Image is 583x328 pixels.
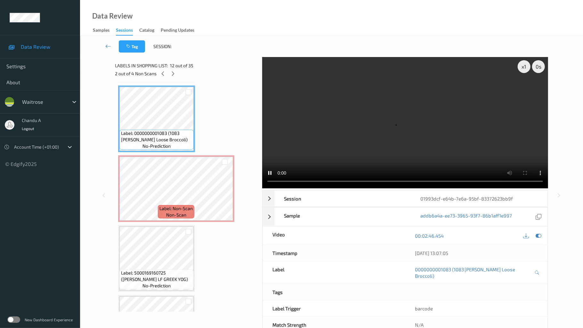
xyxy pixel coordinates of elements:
[274,191,411,207] div: Session
[518,60,530,73] div: x 1
[115,70,258,78] div: 2 out of 4 Non Scans
[421,212,512,221] a: addb6a4a-ee73-3965-93f7-86b1aff1e997
[121,130,192,143] span: Label: 0000000001083 (1083 [PERSON_NAME] Loose Broccoli)
[532,60,545,73] div: 0 s
[263,261,405,284] div: Label
[170,62,193,69] span: 12 out of 35
[115,62,168,69] span: Labels in shopping list:
[139,27,154,35] div: Catalog
[121,270,192,283] span: Label: 5000169160725 ([PERSON_NAME] LF GREEK YOG)
[263,226,405,245] div: Video
[263,207,548,226] div: Sampleaddb6a4a-ee73-3965-93f7-86b1aff1e997
[119,40,145,53] button: Tag
[153,43,172,50] span: Session:
[415,233,444,239] a: 00:02:46.454
[116,26,139,36] a: Sessions
[415,266,533,279] a: 0000000001083 (1083 [PERSON_NAME] Loose Broccoli)
[142,143,171,149] span: no-prediction
[263,284,405,300] div: Tags
[161,26,201,35] a: Pending Updates
[411,191,548,207] div: 01993dcf-e64b-7e6a-95bf-83372623bb9f
[159,205,193,212] span: Label: Non-Scan
[161,27,194,35] div: Pending Updates
[405,300,548,316] div: barcode
[93,26,116,35] a: Samples
[263,300,405,316] div: Label Trigger
[116,27,133,36] div: Sessions
[92,13,133,19] div: Data Review
[142,283,171,289] span: no-prediction
[263,245,405,261] div: Timestamp
[263,190,548,207] div: Session01993dcf-e64b-7e6a-95bf-83372623bb9f
[139,26,161,35] a: Catalog
[415,250,538,256] div: [DATE] 13:07:05
[93,27,109,35] div: Samples
[274,208,411,226] div: Sample
[166,212,186,218] span: non-scan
